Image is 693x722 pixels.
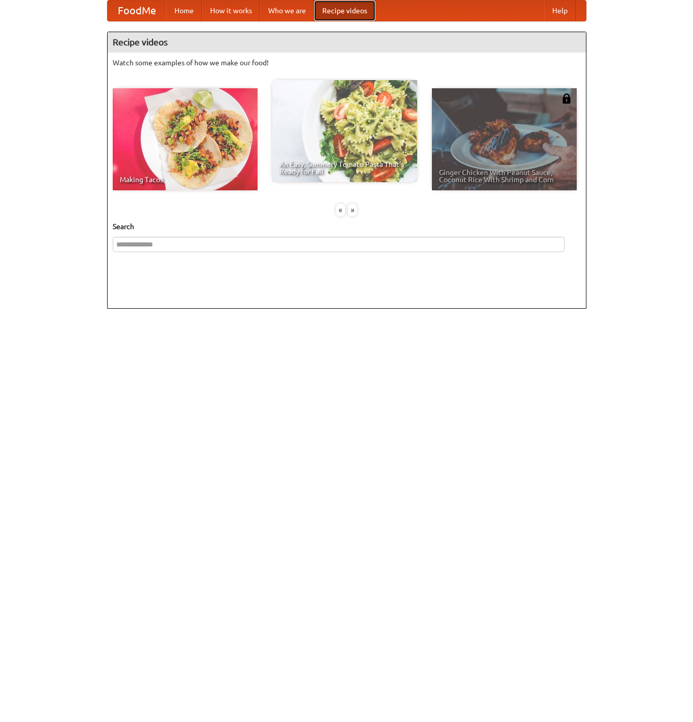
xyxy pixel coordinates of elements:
a: How it works [202,1,260,21]
div: » [348,204,357,216]
a: Making Tacos [113,88,258,190]
span: An Easy, Summery Tomato Pasta That's Ready for Fall [279,161,410,175]
a: Recipe videos [314,1,375,21]
a: An Easy, Summery Tomato Pasta That's Ready for Fall [272,80,417,182]
h4: Recipe videos [108,32,586,53]
a: Who we are [260,1,314,21]
p: Watch some examples of how we make our food! [113,58,581,68]
a: Help [544,1,576,21]
a: Home [166,1,202,21]
a: FoodMe [108,1,166,21]
div: « [336,204,345,216]
img: 483408.png [561,93,572,104]
h5: Search [113,221,581,232]
span: Making Tacos [120,176,250,183]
